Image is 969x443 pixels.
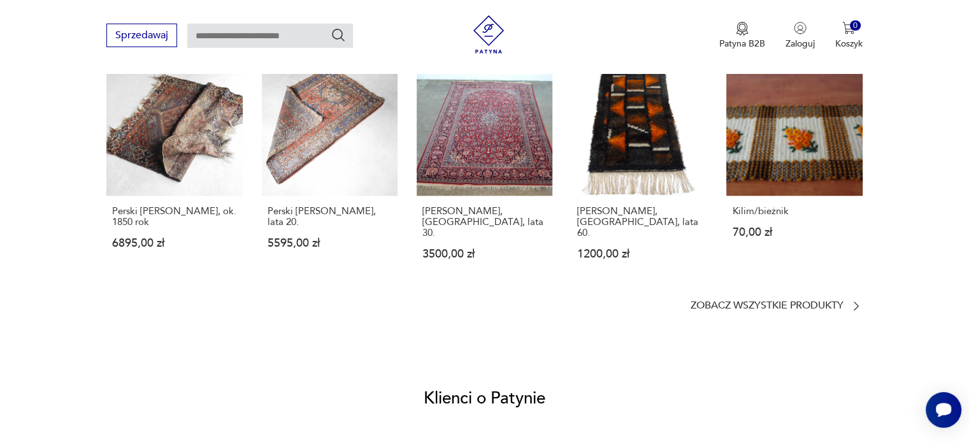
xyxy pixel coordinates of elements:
[470,15,508,54] img: Patyna - sklep z meblami i dekoracjami vintage
[786,22,815,50] button: Zaloguj
[268,238,392,249] p: 5595,00 zł
[422,206,547,238] p: [PERSON_NAME], [GEOGRAPHIC_DATA], lata 30.
[268,206,392,228] p: Perski [PERSON_NAME], lata 20.
[794,22,807,34] img: Ikonka użytkownika
[786,38,815,50] p: Zaloguj
[835,22,863,50] button: 0Koszyk
[331,27,346,43] button: Szukaj
[719,38,765,50] p: Patyna B2B
[112,206,236,228] p: Perski [PERSON_NAME], ok. 1850 rok
[726,60,862,284] a: Kilim/bieżnikKilim/bieżnik70,00 zł
[732,206,856,217] p: Kilim/bieżnik
[736,22,749,36] img: Ikona medalu
[577,206,701,238] p: [PERSON_NAME], [GEOGRAPHIC_DATA], lata 60.
[842,22,855,34] img: Ikona koszyka
[719,22,765,50] button: Patyna B2B
[106,32,177,41] a: Sprzedawaj
[262,60,398,284] a: Perski dywan Heriz, lata 20.Perski [PERSON_NAME], lata 20.5595,00 zł
[112,238,236,249] p: 6895,00 zł
[926,392,961,428] iframe: Smartsupp widget button
[106,24,177,47] button: Sprzedawaj
[732,227,856,238] p: 70,00 zł
[835,38,863,50] p: Koszyk
[571,60,707,284] a: Dywan Rya, Finlandia, lata 60.[PERSON_NAME], [GEOGRAPHIC_DATA], lata 60.1200,00 zł
[719,22,765,50] a: Ikona medaluPatyna B2B
[691,301,843,310] p: Zobacz wszystkie produkty
[850,20,861,31] div: 0
[691,300,863,312] a: Zobacz wszystkie produkty
[417,60,552,284] a: Dywan Kashan, Iran, lata 30.[PERSON_NAME], [GEOGRAPHIC_DATA], lata 30.3500,00 zł
[106,60,242,284] a: Perski dywan Shiraz, ok. 1850 rokPerski [PERSON_NAME], ok. 1850 rok6895,00 zł
[422,249,547,259] p: 3500,00 zł
[424,388,545,409] h2: Klienci o Patynie
[577,249,701,259] p: 1200,00 zł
